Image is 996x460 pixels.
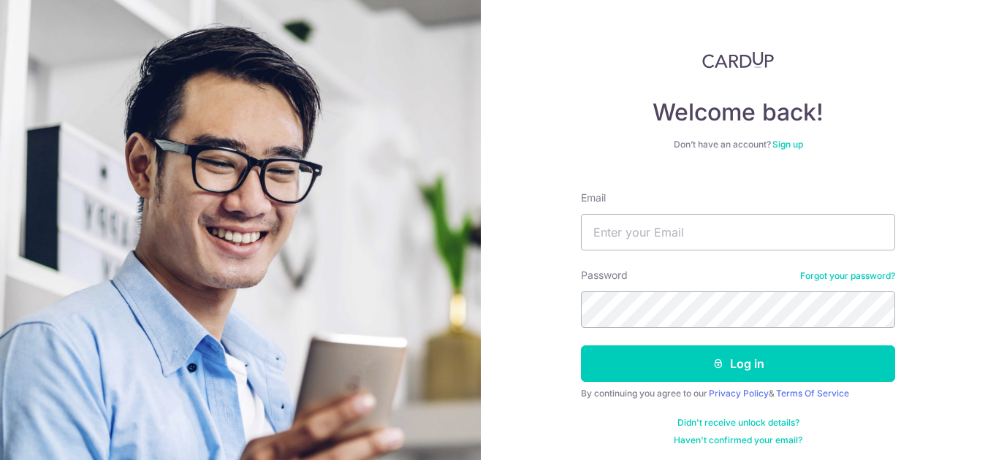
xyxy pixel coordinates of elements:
h4: Welcome back! [581,98,895,127]
label: Password [581,268,628,283]
input: Enter your Email [581,214,895,250]
a: Forgot your password? [800,270,895,282]
button: Log in [581,345,895,382]
label: Email [581,191,606,205]
div: By continuing you agree to our & [581,388,895,399]
a: Privacy Policy [709,388,769,399]
img: CardUp Logo [702,51,774,69]
a: Haven't confirmed your email? [674,434,802,446]
a: Didn't receive unlock details? [677,417,799,429]
a: Sign up [772,139,803,150]
div: Don’t have an account? [581,139,895,150]
a: Terms Of Service [776,388,849,399]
